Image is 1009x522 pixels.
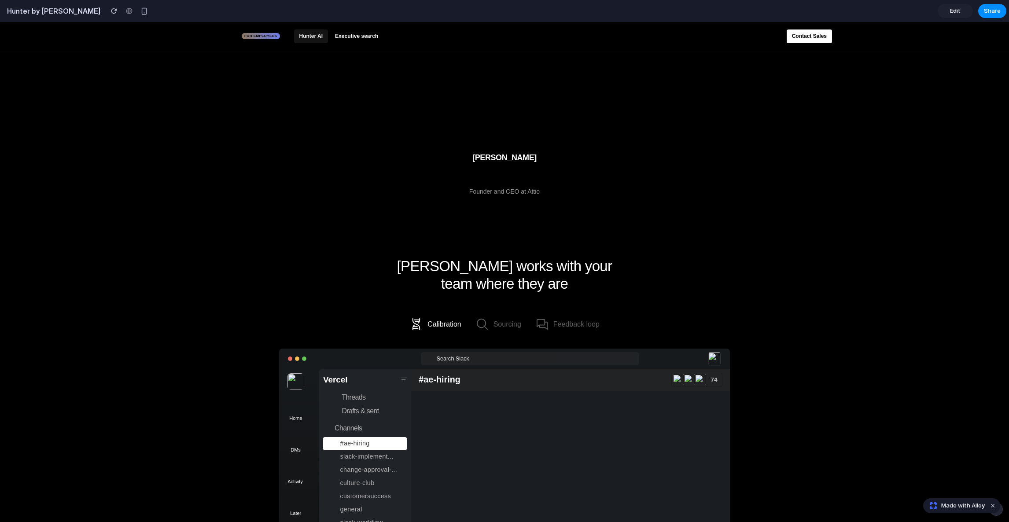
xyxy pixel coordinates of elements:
a: Edit [938,4,973,18]
p: Contact Sales [792,11,827,18]
span: Made with Alloy [941,501,985,510]
p: Hunter AI [299,11,323,18]
h2: Hunter by [PERSON_NAME] [4,6,100,16]
button: Share [978,4,1006,18]
span: Edit [950,7,961,15]
button: Dismiss watermark [987,500,998,511]
a: Made with Alloy [924,501,986,510]
p: for employers [244,12,277,16]
span: Share [984,7,1001,15]
p: Executive search [335,11,378,18]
